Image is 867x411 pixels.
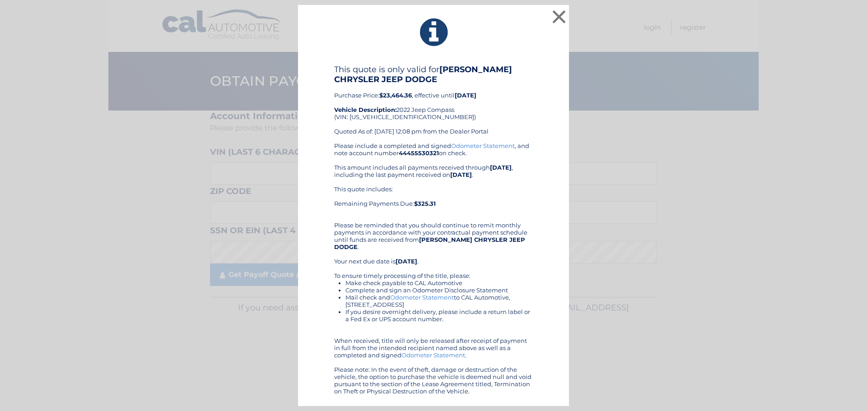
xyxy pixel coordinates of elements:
strong: Vehicle Description: [334,106,396,113]
h4: This quote is only valid for [334,65,533,84]
b: [PERSON_NAME] CHRYSLER JEEP DODGE [334,236,525,250]
b: [DATE] [490,164,512,171]
b: [DATE] [455,92,476,99]
li: Complete and sign an Odometer Disclosure Statement [345,286,533,294]
a: Odometer Statement [390,294,454,301]
li: Mail check and to CAL Automotive, [STREET_ADDRESS] [345,294,533,308]
b: 44455530321 [399,149,439,157]
div: Purchase Price: , effective until 2022 Jeep Compass (VIN: [US_VEHICLE_IDENTIFICATION_NUMBER]) Quo... [334,65,533,142]
button: × [550,8,568,26]
div: Please include a completed and signed , and note account number on check. This amount includes al... [334,142,533,395]
b: $23,464.36 [379,92,412,99]
b: [DATE] [396,258,417,265]
div: This quote includes: Remaining Payments Due: [334,185,533,214]
b: $325.31 [414,200,436,207]
li: Make check payable to CAL Automotive [345,279,533,286]
a: Odometer Statement [451,142,515,149]
b: [DATE] [450,171,472,178]
a: Odometer Statement [401,351,465,359]
b: [PERSON_NAME] CHRYSLER JEEP DODGE [334,65,512,84]
li: If you desire overnight delivery, please include a return label or a Fed Ex or UPS account number. [345,308,533,323]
